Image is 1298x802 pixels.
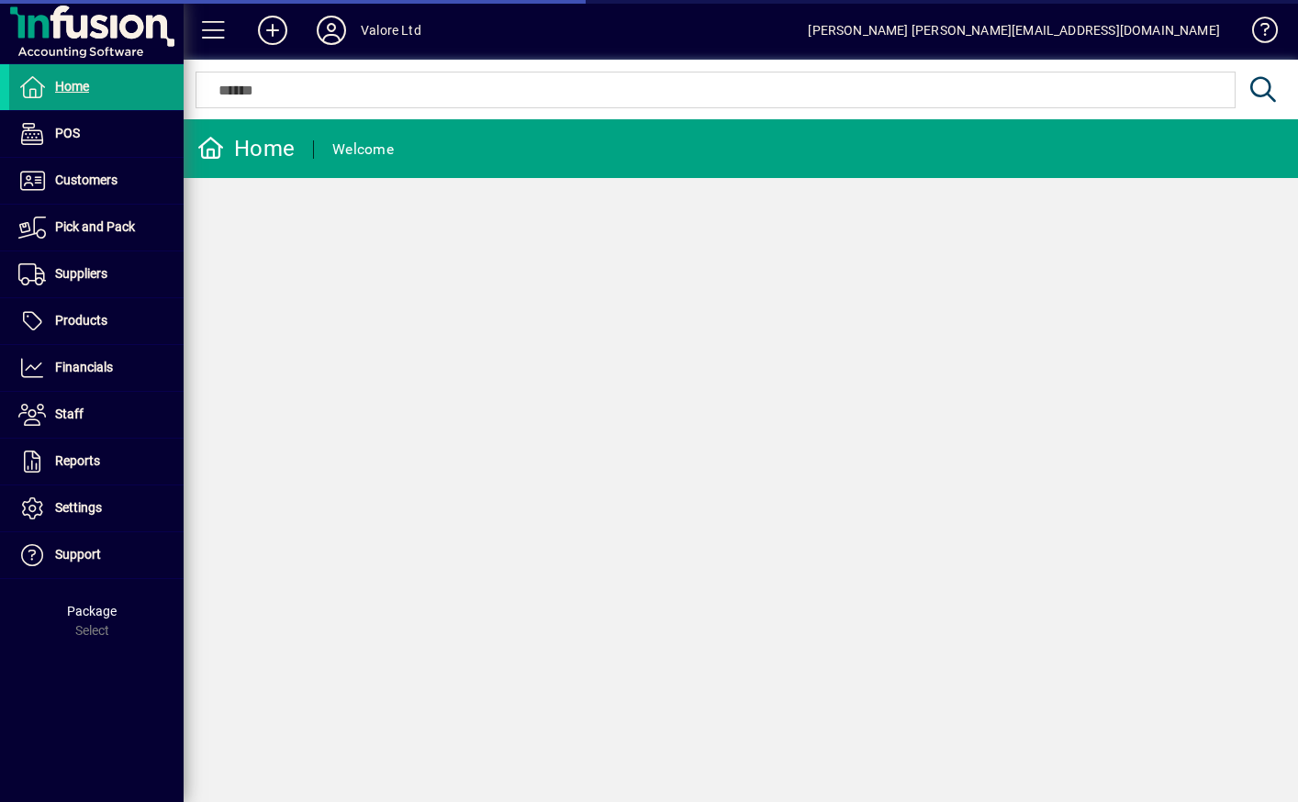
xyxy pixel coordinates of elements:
span: Staff [55,407,84,421]
span: Products [55,313,107,328]
span: Settings [55,500,102,515]
a: Products [9,298,184,344]
a: Reports [9,439,184,485]
a: Customers [9,158,184,204]
span: Package [67,604,117,618]
div: Valore Ltd [361,16,421,45]
button: Profile [302,14,361,47]
span: Suppliers [55,266,107,281]
a: Pick and Pack [9,205,184,251]
a: Suppliers [9,251,184,297]
button: Add [243,14,302,47]
a: Knowledge Base [1238,4,1275,63]
span: Reports [55,453,100,468]
span: Home [55,79,89,94]
span: Support [55,547,101,562]
span: Customers [55,173,117,187]
a: Financials [9,345,184,391]
span: Financials [55,360,113,374]
span: Pick and Pack [55,219,135,234]
a: Staff [9,392,184,438]
div: Welcome [332,135,394,164]
a: POS [9,111,184,157]
a: Settings [9,485,184,531]
div: [PERSON_NAME] [PERSON_NAME][EMAIL_ADDRESS][DOMAIN_NAME] [808,16,1220,45]
span: POS [55,126,80,140]
a: Support [9,532,184,578]
div: Home [197,134,295,163]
